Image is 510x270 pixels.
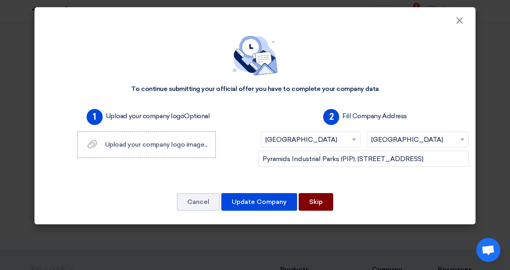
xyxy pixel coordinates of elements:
button: Cancel [177,193,220,211]
button: Update Company [221,193,297,211]
input: Add company main address [258,151,469,167]
span: × [455,14,463,30]
span: Upload your company logo image... [105,141,207,148]
label: Fill Company Address [342,111,407,121]
img: empty_state_contact.svg [233,36,277,75]
button: Close [449,13,470,29]
span: Optional [184,112,210,120]
span: 2 [323,109,339,125]
label: Upload your company logo [106,111,210,121]
div: Open chat [476,238,500,262]
span: 1 [87,109,103,125]
div: To continue submitting your official offer you have to complete your company data [131,85,378,93]
button: Skip [299,193,333,211]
